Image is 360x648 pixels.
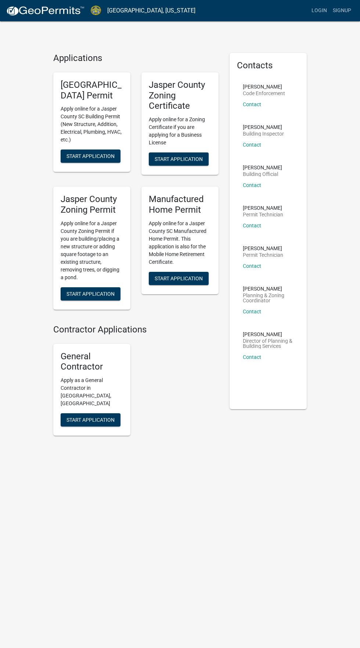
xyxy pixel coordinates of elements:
a: Contact [243,142,261,148]
p: Permit Technician [243,252,283,258]
p: [PERSON_NAME] [243,246,283,251]
p: Building Official [243,172,282,177]
img: Jasper County, South Carolina [90,6,101,15]
h5: Contacts [237,60,299,71]
button: Start Application [149,152,209,166]
wm-workflow-list-section: Contractor Applications [53,324,219,442]
h5: Jasper County Zoning Permit [61,194,123,215]
a: [GEOGRAPHIC_DATA], [US_STATE] [107,4,195,17]
p: Planning & Zoning Coordinator [243,293,294,303]
button: Start Application [61,150,120,163]
h5: Manufactured Home Permit [149,194,211,215]
a: Contact [243,101,261,107]
span: Start Application [155,156,203,162]
p: Code Enforcement [243,91,285,96]
span: Start Application [66,153,115,159]
a: Signup [330,4,354,18]
a: Contact [243,223,261,228]
p: Apply online for a Jasper County SC Building Permit (New Structure, Addition, Electrical, Plumbin... [61,105,123,144]
p: [PERSON_NAME] [243,84,285,89]
p: Apply online for a Jasper County Zoning Permit if you are building/placing a new structure or add... [61,220,123,281]
h5: General Contractor [61,351,123,372]
p: [PERSON_NAME] [243,205,283,210]
p: [PERSON_NAME] [243,165,282,170]
p: Permit Technician [243,212,283,217]
h4: Applications [53,53,219,64]
a: Login [309,4,330,18]
p: Apply online for a Zoning Certificate if you are applying for a Business License [149,116,211,147]
wm-workflow-list-section: Applications [53,53,219,316]
button: Start Application [61,287,120,300]
h4: Contractor Applications [53,324,219,335]
a: Contact [243,354,261,360]
p: Apply online for a Jasper County SC Manufactured Home Permit. This application is also for the Mo... [149,220,211,266]
button: Start Application [149,272,209,285]
a: Contact [243,309,261,314]
button: Start Application [61,413,120,426]
span: Start Application [155,275,203,281]
p: [PERSON_NAME] [243,332,294,337]
p: [PERSON_NAME] [243,286,294,291]
p: [PERSON_NAME] [243,125,284,130]
h5: Jasper County Zoning Certificate [149,80,211,111]
h5: [GEOGRAPHIC_DATA] Permit [61,80,123,101]
a: Contact [243,182,261,188]
p: Building Inspector [243,131,284,136]
p: Director of Planning & Building Services [243,338,294,349]
p: Apply as a General Contractor in [GEOGRAPHIC_DATA], [GEOGRAPHIC_DATA] [61,377,123,407]
span: Start Application [66,417,115,423]
span: Start Application [66,291,115,296]
a: Contact [243,263,261,269]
